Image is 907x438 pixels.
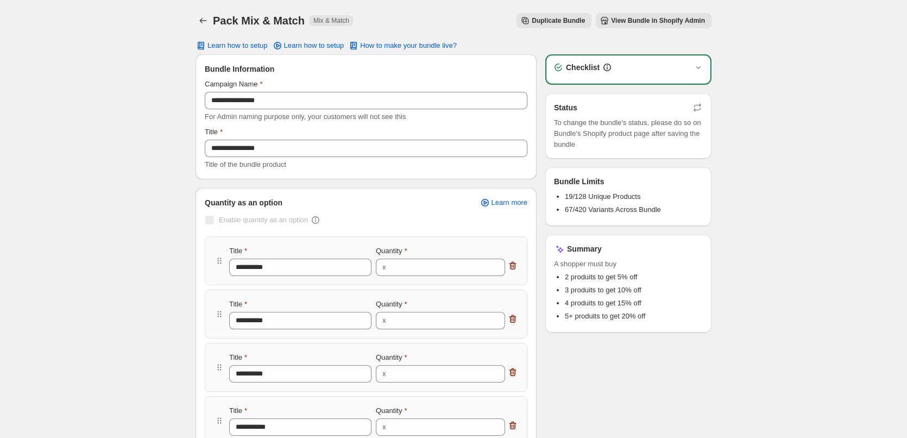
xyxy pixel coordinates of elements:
span: 67/420 Variants Across Bundle [565,205,661,214]
h1: Pack Mix & Match [213,14,305,27]
button: View Bundle in Shopify Admin [596,13,711,28]
span: 19/128 Unique Products [565,192,640,201]
label: Quantity [376,299,407,310]
label: Quantity [376,352,407,363]
span: A shopper must buy [554,259,703,270]
label: Title [205,127,223,137]
span: How to make your bundle live? [360,41,457,50]
li: 2 produits to get 5% off [565,272,703,283]
div: x [382,368,386,379]
h3: Bundle Limits [554,176,604,187]
button: Duplicate Bundle [517,13,591,28]
h3: Summary [567,243,602,254]
li: 3 produits to get 10% off [565,285,703,296]
label: Title [229,299,247,310]
label: Title [229,352,247,363]
div: x [382,315,386,326]
span: Title of the bundle product [205,160,286,168]
li: 4 produits to get 15% off [565,298,703,309]
button: Learn how to setup [189,38,274,53]
div: x [382,422,386,433]
a: Learn more [473,195,534,210]
div: x [382,262,386,273]
span: Enable quantity as an option [219,216,308,224]
label: Campaign Name [205,79,263,90]
span: Bundle Information [205,64,274,74]
label: Quantity [376,405,407,416]
span: Mix & Match [313,16,349,25]
label: Quantity [376,246,407,256]
button: Back [196,13,211,28]
span: To change the bundle's status, please do so on Bundle's Shopify product page after saving the bundle [554,117,703,150]
h3: Checklist [566,62,600,73]
span: Quantity as an option [205,197,282,208]
label: Title [229,246,247,256]
span: Duplicate Bundle [532,16,585,25]
span: View Bundle in Shopify Admin [611,16,705,25]
button: How to make your bundle live? [342,38,463,53]
span: For Admin naming purpose only, your customers will not see this [205,112,406,121]
label: Title [229,405,247,416]
li: 5+ produits to get 20% off [565,311,703,322]
span: Learn more [492,198,527,207]
span: Learn how to setup [284,41,344,50]
h3: Status [554,102,577,113]
a: Learn how to setup [266,38,351,53]
span: Learn how to setup [207,41,268,50]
